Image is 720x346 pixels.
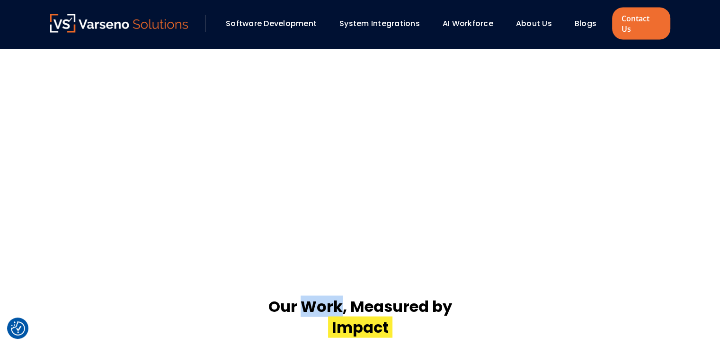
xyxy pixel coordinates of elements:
[570,16,610,32] div: Blogs
[50,14,188,33] img: Varseno Solutions – Product Engineering & IT Services
[328,317,392,338] span: Impact
[443,18,493,29] a: AI Workforce
[221,16,330,32] div: Software Development
[575,18,596,29] a: Blogs
[11,321,25,336] button: Cookie Settings
[268,296,452,338] h2: Our Work, Measured by ‍
[511,16,565,32] div: About Us
[335,16,433,32] div: System Integrations
[612,8,670,40] a: Contact Us
[438,16,507,32] div: AI Workforce
[516,18,552,29] a: About Us
[339,18,420,29] a: System Integrations
[226,18,317,29] a: Software Development
[11,321,25,336] img: Revisit consent button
